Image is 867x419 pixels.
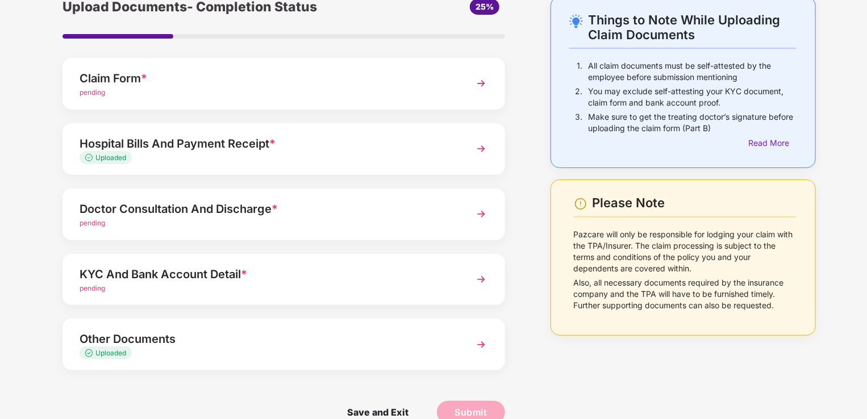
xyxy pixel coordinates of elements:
div: Doctor Consultation And Discharge [80,200,454,218]
img: svg+xml;base64,PHN2ZyB4bWxucz0iaHR0cDovL3d3dy53My5vcmcvMjAwMC9zdmciIHdpZHRoPSIyNC4wOTMiIGhlaWdodD... [569,14,583,28]
p: 2. [575,86,582,108]
div: Read More [749,137,796,149]
div: Other Documents [80,330,454,348]
img: svg+xml;base64,PHN2ZyBpZD0iTmV4dCIgeG1sbnM9Imh0dHA6Ly93d3cudzMub3JnLzIwMDAvc3ZnIiB3aWR0aD0iMzYiIG... [471,334,491,355]
img: svg+xml;base64,PHN2ZyB4bWxucz0iaHR0cDovL3d3dy53My5vcmcvMjAwMC9zdmciIHdpZHRoPSIxMy4zMzMiIGhlaWdodD... [85,349,95,357]
span: pending [80,219,105,227]
div: KYC And Bank Account Detail [80,265,454,283]
div: Things to Note While Uploading Claim Documents [588,12,796,42]
span: Uploaded [95,349,126,357]
p: Also, all necessary documents required by the insurance company and the TPA will have to be furni... [574,277,796,311]
div: Hospital Bills And Payment Receipt [80,135,454,153]
p: 1. [577,60,582,83]
img: svg+xml;base64,PHN2ZyB4bWxucz0iaHR0cDovL3d3dy53My5vcmcvMjAwMC9zdmciIHdpZHRoPSIxMy4zMzMiIGhlaWdodD... [85,154,95,161]
p: You may exclude self-attesting your KYC document, claim form and bank account proof. [588,86,796,108]
span: pending [80,88,105,97]
img: svg+xml;base64,PHN2ZyBpZD0iTmV4dCIgeG1sbnM9Imh0dHA6Ly93d3cudzMub3JnLzIwMDAvc3ZnIiB3aWR0aD0iMzYiIG... [471,204,491,224]
span: pending [80,284,105,292]
p: Make sure to get the treating doctor’s signature before uploading the claim form (Part B) [588,111,796,134]
span: 25% [476,2,494,11]
span: Uploaded [95,153,126,162]
img: svg+xml;base64,PHN2ZyBpZD0iTmV4dCIgeG1sbnM9Imh0dHA6Ly93d3cudzMub3JnLzIwMDAvc3ZnIiB3aWR0aD0iMzYiIG... [471,269,491,290]
img: svg+xml;base64,PHN2ZyBpZD0iTmV4dCIgeG1sbnM9Imh0dHA6Ly93d3cudzMub3JnLzIwMDAvc3ZnIiB3aWR0aD0iMzYiIG... [471,139,491,159]
p: All claim documents must be self-attested by the employee before submission mentioning [588,60,796,83]
p: 3. [575,111,582,134]
p: Pazcare will only be responsible for lodging your claim with the TPA/Insurer. The claim processin... [574,229,796,274]
div: Claim Form [80,69,454,87]
div: Please Note [592,195,796,211]
img: svg+xml;base64,PHN2ZyBpZD0iV2FybmluZ18tXzI0eDI0IiBkYXRhLW5hbWU9Ildhcm5pbmcgLSAyNHgyNCIgeG1sbnM9Im... [574,197,587,211]
img: svg+xml;base64,PHN2ZyBpZD0iTmV4dCIgeG1sbnM9Imh0dHA6Ly93d3cudzMub3JnLzIwMDAvc3ZnIiB3aWR0aD0iMzYiIG... [471,73,491,94]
